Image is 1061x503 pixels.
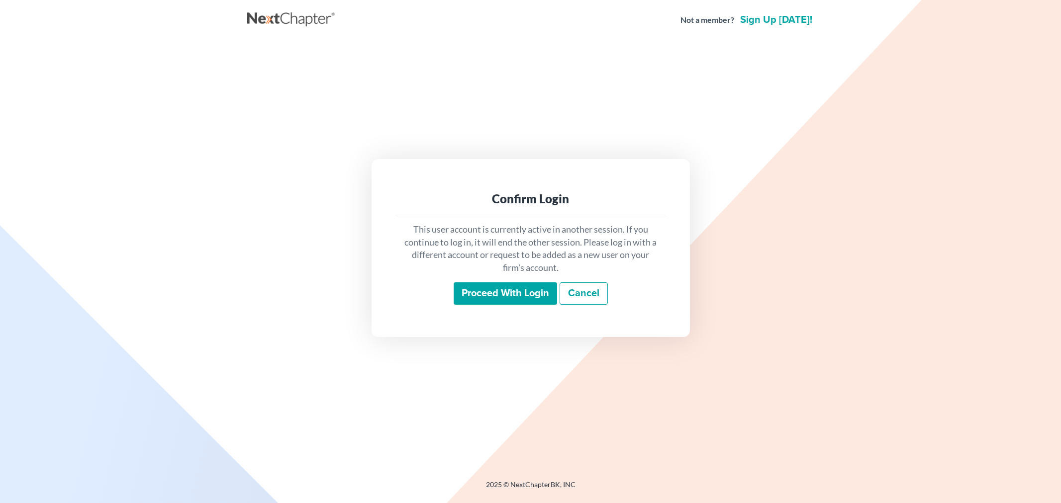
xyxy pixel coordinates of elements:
div: Confirm Login [403,191,658,207]
div: 2025 © NextChapterBK, INC [247,480,814,498]
p: This user account is currently active in another session. If you continue to log in, it will end ... [403,223,658,274]
a: Cancel [560,282,608,305]
strong: Not a member? [680,14,734,26]
input: Proceed with login [454,282,557,305]
a: Sign up [DATE]! [738,15,814,25]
